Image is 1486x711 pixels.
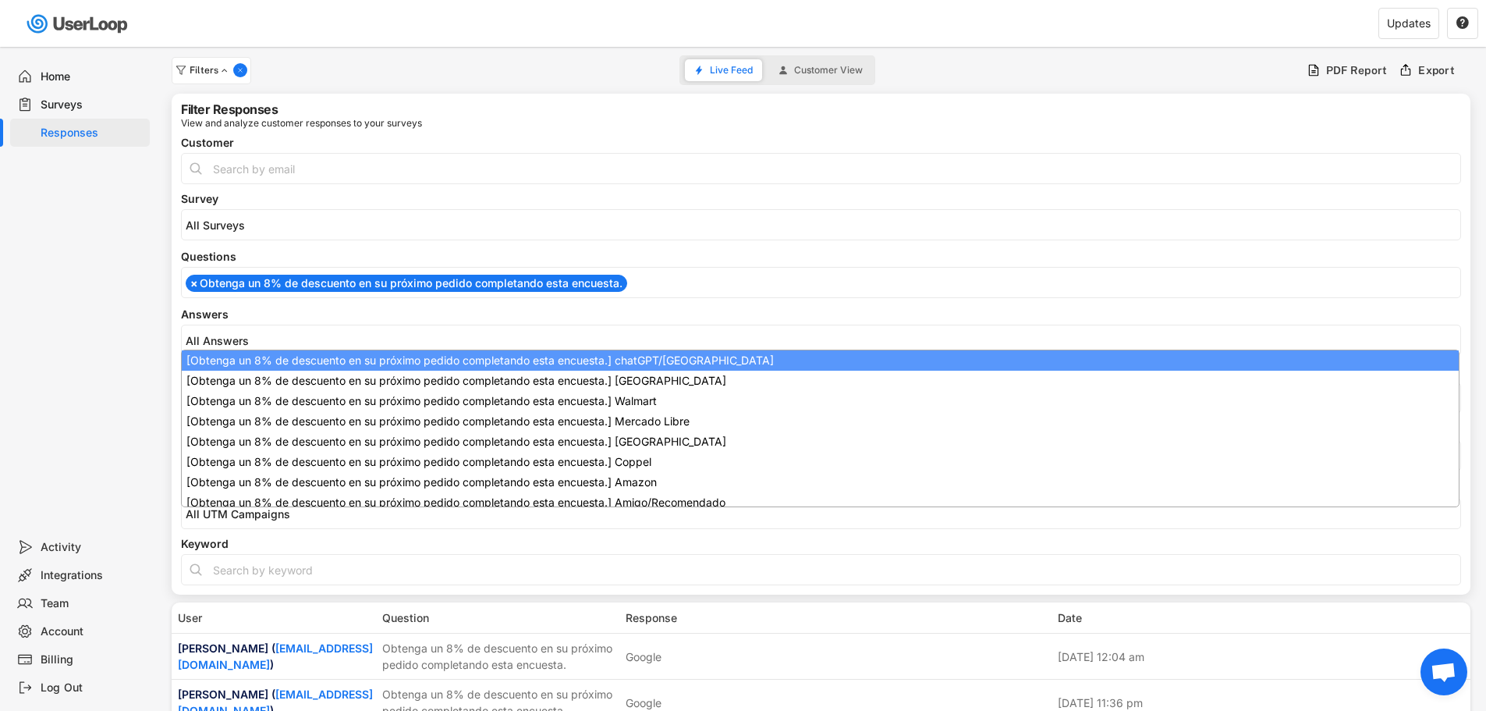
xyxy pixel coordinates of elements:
[794,66,863,75] span: Customer View
[182,411,1459,432] li: [Obtenga un 8% de descuento en su próximo pedido completando esta encuesta.] Mercado Libre
[710,66,753,75] span: Live Feed
[181,251,1461,262] div: Questions
[23,8,133,40] img: userloop-logo-01.svg
[626,610,1048,626] div: Response
[41,540,144,555] div: Activity
[1058,649,1465,665] div: [DATE] 12:04 am
[186,219,1464,232] input: All Surveys
[41,69,144,84] div: Home
[190,66,230,75] div: Filters
[178,640,373,673] div: [PERSON_NAME] ( )
[182,350,1459,371] li: [Obtenga un 8% de descuento en su próximo pedido completando esta encuesta.] chatGPT/[GEOGRAPHIC_...
[178,642,373,671] a: [EMAIL_ADDRESS][DOMAIN_NAME]
[1418,63,1455,77] div: Export
[181,194,1461,204] div: Survey
[41,126,144,140] div: Responses
[182,472,1459,492] li: [Obtenga un 8% de descuento en su próximo pedido completando esta encuesta.] Amazon
[181,309,1461,320] div: Answers
[769,59,872,81] button: Customer View
[1456,16,1469,30] text: 
[182,492,1459,513] li: [Obtenga un 8% de descuento en su próximo pedido completando esta encuesta.] Amigo/Recomendado
[182,391,1459,411] li: [Obtenga un 8% de descuento en su próximo pedido completando esta encuesta.] Walmart
[1058,610,1465,626] div: Date
[181,153,1461,184] input: Search by email
[685,59,762,81] button: Live Feed
[181,539,1461,549] div: Keyword
[181,119,422,128] div: View and analyze customer responses to your surveys
[1420,649,1467,695] a: Bate-papo aberto
[41,681,144,695] div: Log Out
[182,452,1459,472] li: [Obtenga un 8% de descuento en su próximo pedido completando esta encuesta.] Coppel
[41,568,144,583] div: Integrations
[182,432,1459,452] li: [Obtenga un 8% de descuento en su próximo pedido completando esta encuesta.] [GEOGRAPHIC_DATA]
[181,103,278,116] div: Filter Responses
[41,624,144,639] div: Account
[182,371,1459,391] li: [Obtenga un 8% de descuento en su próximo pedido completando esta encuesta.] [GEOGRAPHIC_DATA]
[1326,63,1388,77] div: PDF Report
[186,334,1464,347] input: All Answers
[1387,18,1431,29] div: Updates
[186,275,627,292] li: Obtenga un 8% de descuento en su próximo pedido completando esta encuesta.
[186,507,1464,521] input: All UTM Campaigns
[1058,695,1465,711] div: [DATE] 11:36 pm
[626,649,661,665] div: Google
[1456,16,1470,30] button: 
[41,98,144,112] div: Surveys
[190,278,198,289] span: ×
[41,652,144,667] div: Billing
[181,554,1461,585] input: Search by keyword
[382,640,616,673] div: Obtenga un 8% de descuento en su próximo pedido completando esta encuesta.
[626,695,661,711] div: Google
[382,610,616,626] div: Question
[181,137,1461,148] div: Customer
[178,610,373,626] div: User
[41,596,144,611] div: Team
